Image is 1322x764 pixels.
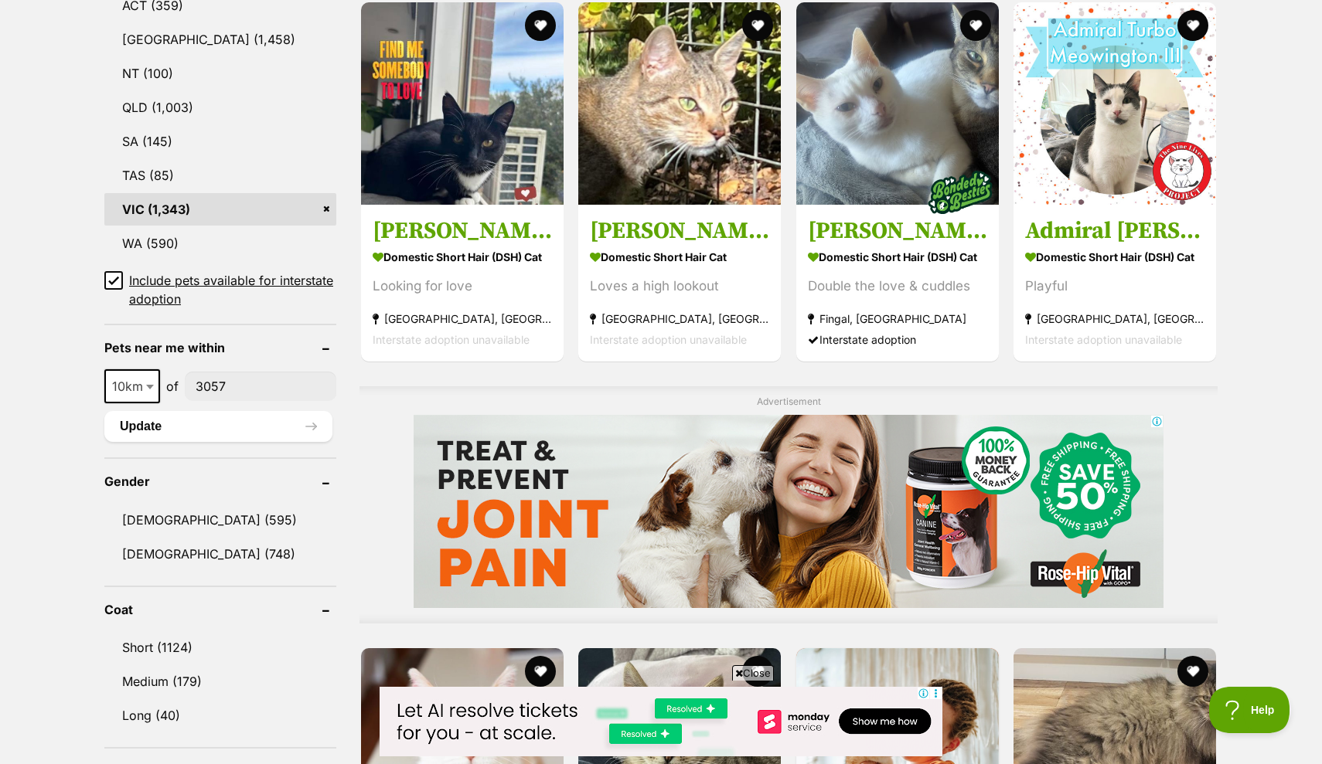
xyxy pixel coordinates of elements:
[743,10,774,41] button: favourite
[104,369,160,403] span: 10km
[578,2,781,205] img: Teejay Falko - Domestic Short Hair Cat
[104,271,336,308] a: Include pets available for interstate adoption
[590,216,769,246] h3: [PERSON_NAME]
[590,333,747,346] span: Interstate adoption unavailable
[1209,687,1291,733] iframe: Help Scout Beacon - Open
[1025,308,1204,329] strong: [GEOGRAPHIC_DATA], [GEOGRAPHIC_DATA]
[525,656,556,687] button: favourite
[106,375,158,397] span: 10km
[414,415,1164,608] iframe: Advertisement
[104,665,336,698] a: Medium (179)
[1025,276,1204,297] div: Playful
[166,377,179,396] span: of
[1177,656,1208,687] button: favourite
[796,205,999,362] a: [PERSON_NAME] & [PERSON_NAME] Domestic Short Hair (DSH) Cat Double the love & cuddles Fingal, [GE...
[129,271,336,308] span: Include pets available for interstate adoption
[373,246,552,268] strong: Domestic Short Hair (DSH) Cat
[808,246,987,268] strong: Domestic Short Hair (DSH) Cat
[1014,2,1216,205] img: Admiral Turbo Meowington III *9 Lives Project* - Domestic Short Hair (DSH) Cat
[1025,246,1204,268] strong: Domestic Short Hair (DSH) Cat
[808,308,987,329] strong: Fingal, [GEOGRAPHIC_DATA]
[590,276,769,297] div: Loves a high lookout
[743,656,774,687] button: favourite
[104,699,336,732] a: Long (40)
[104,159,336,192] a: TAS (85)
[732,665,774,681] span: Close
[1014,205,1216,362] a: Admiral [PERSON_NAME] *9 Lives Project* Domestic Short Hair (DSH) Cat Playful [GEOGRAPHIC_DATA], ...
[380,687,942,756] iframe: Advertisement
[104,504,336,536] a: [DEMOGRAPHIC_DATA] (595)
[361,205,564,362] a: [PERSON_NAME] Domestic Short Hair (DSH) Cat Looking for love [GEOGRAPHIC_DATA], [GEOGRAPHIC_DATA]...
[525,10,556,41] button: favourite
[590,246,769,268] strong: Domestic Short Hair Cat
[104,227,336,260] a: WA (590)
[1177,10,1208,41] button: favourite
[373,333,530,346] span: Interstate adoption unavailable
[590,308,769,329] strong: [GEOGRAPHIC_DATA], [GEOGRAPHIC_DATA]
[922,154,999,231] img: bonded besties
[104,91,336,124] a: QLD (1,003)
[104,603,336,616] header: Coat
[104,341,336,355] header: Pets near me within
[104,411,332,442] button: Update
[960,10,991,41] button: favourite
[104,23,336,56] a: [GEOGRAPHIC_DATA] (1,458)
[373,216,552,246] h3: [PERSON_NAME]
[104,538,336,570] a: [DEMOGRAPHIC_DATA] (748)
[373,308,552,329] strong: [GEOGRAPHIC_DATA], [GEOGRAPHIC_DATA]
[1025,333,1182,346] span: Interstate adoption unavailable
[104,125,336,158] a: SA (145)
[185,372,336,401] input: postcode
[104,474,336,488] header: Gender
[808,329,987,350] div: Interstate adoption
[361,2,564,205] img: Sylvester - Domestic Short Hair (DSH) Cat
[578,205,781,362] a: [PERSON_NAME] Domestic Short Hair Cat Loves a high lookout [GEOGRAPHIC_DATA], [GEOGRAPHIC_DATA] I...
[808,216,987,246] h3: [PERSON_NAME] & [PERSON_NAME]
[104,193,336,226] a: VIC (1,343)
[796,2,999,205] img: Finn & Rudy - Domestic Short Hair (DSH) Cat
[359,386,1218,623] div: Advertisement
[373,276,552,297] div: Looking for love
[808,276,987,297] div: Double the love & cuddles
[104,631,336,664] a: Short (1124)
[1025,216,1204,246] h3: Admiral [PERSON_NAME] *9 Lives Project*
[104,57,336,90] a: NT (100)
